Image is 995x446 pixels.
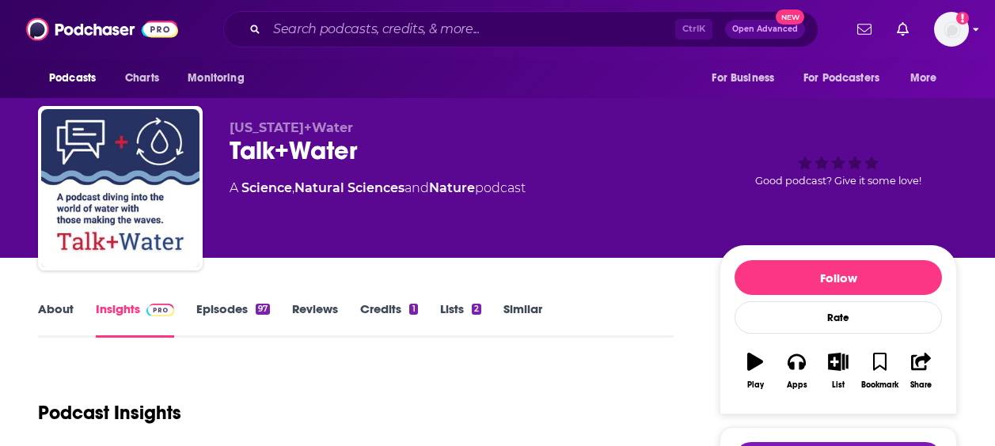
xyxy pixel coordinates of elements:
span: and [404,180,429,195]
span: More [910,67,937,89]
div: Search podcasts, credits, & more... [223,11,818,47]
button: open menu [899,63,957,93]
button: Play [735,342,776,399]
button: open menu [793,63,902,93]
a: Show notifications dropdown [891,16,915,43]
span: Open Advanced [732,25,798,33]
div: Good podcast? Give it some love! [720,120,957,218]
img: Podchaser - Follow, Share and Rate Podcasts [26,14,178,44]
div: Rate [735,301,942,334]
svg: Add a profile image [956,12,969,25]
div: Share [910,380,932,390]
a: Charts [115,63,169,93]
a: Similar [503,301,542,338]
button: Bookmark [859,342,900,399]
button: Share [901,342,942,399]
span: Good podcast? Give it some love! [755,175,921,187]
div: Play [747,380,764,390]
button: Apps [776,342,817,399]
img: User Profile [934,12,969,47]
a: Natural Sciences [294,180,404,195]
button: List [818,342,859,399]
button: Open AdvancedNew [725,20,805,39]
h1: Podcast Insights [38,401,181,425]
a: Episodes97 [196,301,270,338]
a: Credits1 [360,301,417,338]
span: Monitoring [188,67,244,89]
a: About [38,301,74,338]
input: Search podcasts, credits, & more... [267,17,675,42]
div: 97 [256,304,270,315]
a: Nature [429,180,475,195]
button: open menu [38,63,116,93]
span: New [776,9,804,25]
button: open menu [177,63,264,93]
a: Reviews [292,301,338,338]
span: [US_STATE]+Water [230,120,353,135]
span: For Business [712,67,774,89]
span: Logged in as veronica.smith [934,12,969,47]
div: A podcast [230,179,526,198]
span: Podcasts [49,67,96,89]
div: 1 [409,304,417,315]
div: 2 [472,304,481,315]
span: For Podcasters [803,67,879,89]
button: open menu [701,63,794,93]
img: Talk+Water [41,109,199,267]
span: Charts [125,67,159,89]
button: Show profile menu [934,12,969,47]
a: Show notifications dropdown [851,16,878,43]
div: Apps [787,380,807,390]
div: Bookmark [861,380,898,390]
a: Science [241,180,292,195]
div: List [832,380,845,390]
span: , [292,180,294,195]
button: Follow [735,260,942,295]
a: InsightsPodchaser Pro [96,301,174,338]
a: Lists2 [440,301,481,338]
span: Ctrl K [675,19,712,40]
img: Podchaser Pro [146,304,174,316]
